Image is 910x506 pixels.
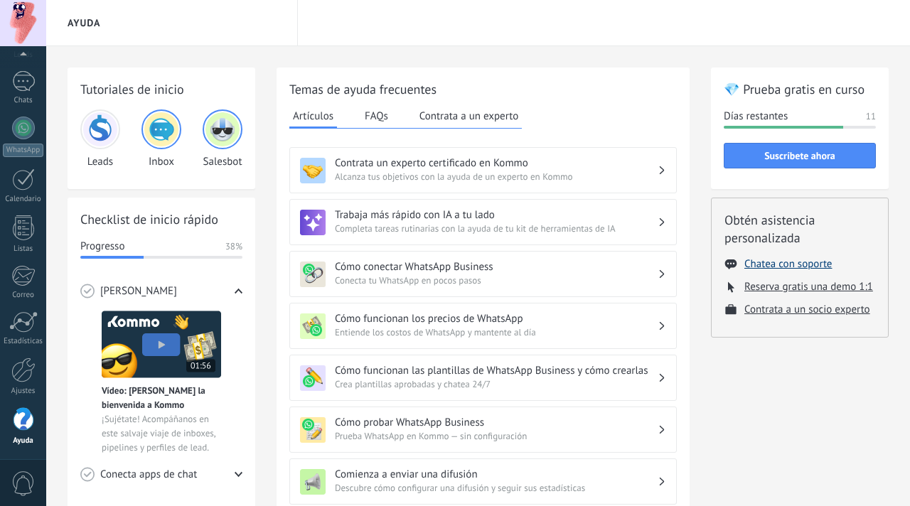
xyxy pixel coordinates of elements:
[335,481,658,495] span: Descubre cómo configurar una difusión y seguir sus estadísticas
[102,384,221,412] span: Vídeo: [PERSON_NAME] la bienvenida a Kommo
[203,109,242,168] div: Salesbot
[335,429,658,443] span: Prueba WhatsApp en Kommo — sin configuración
[335,208,658,222] h3: Trabaja más rápido con IA a tu lado
[335,364,658,377] h3: Cómo funcionan las plantillas de WhatsApp Business y cómo crearlas
[100,468,197,482] span: Conecta apps de chat
[3,144,43,157] div: WhatsApp
[361,105,392,126] button: FAQs
[80,80,242,98] h2: Tutoriales de inicio
[3,291,44,300] div: Correo
[80,239,124,254] span: Progresso
[3,436,44,446] div: Ayuda
[102,311,221,378] img: Meet video
[80,109,120,168] div: Leads
[335,170,658,184] span: Alcanza tus objetivos con la ayuda de un experto en Kommo
[866,109,876,124] span: 11
[744,280,873,294] button: Reserva gratis una demo 1:1
[3,387,44,396] div: Ajustes
[335,312,658,325] h3: Cómo funcionan los precios de WhatsApp
[335,156,658,170] h3: Contrata un experto certificado en Kommo
[744,257,832,271] button: Chatea con soporte
[335,416,658,429] h3: Cómo probar WhatsApp Business
[335,468,658,481] h3: Comienza a enviar una difusión
[3,337,44,346] div: Estadísticas
[335,377,658,392] span: Crea plantillas aprobadas y chatea 24/7
[289,80,677,98] h2: Temas de ayuda frecuentes
[102,412,221,455] span: ¡Sujétate! Acompáñanos en este salvaje viaje de inboxes, pipelines y perfiles de lead.
[3,195,44,204] div: Calendario
[335,260,658,274] h3: Cómo conectar WhatsApp Business
[724,109,788,124] span: Días restantes
[80,210,242,228] h2: Checklist de inicio rápido
[724,211,875,247] h2: Obtén asistencia personalizada
[3,244,44,254] div: Listas
[335,222,658,236] span: Completa tareas rutinarias con la ayuda de tu kit de herramientas de IA
[724,143,876,168] button: Suscríbete ahora
[289,105,337,129] button: Artículos
[225,239,242,254] span: 38%
[764,151,835,161] span: Suscríbete ahora
[335,274,658,288] span: Conecta tu WhatsApp en pocos pasos
[100,284,177,298] span: [PERSON_NAME]
[141,109,181,168] div: Inbox
[3,96,44,105] div: Chats
[724,80,876,98] h2: 💎 Prueba gratis en curso
[335,325,658,340] span: Entiende los costos de WhatsApp y mantente al día
[744,303,870,316] button: Contrata a un socio experto
[416,105,522,126] button: Contrata a un experto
